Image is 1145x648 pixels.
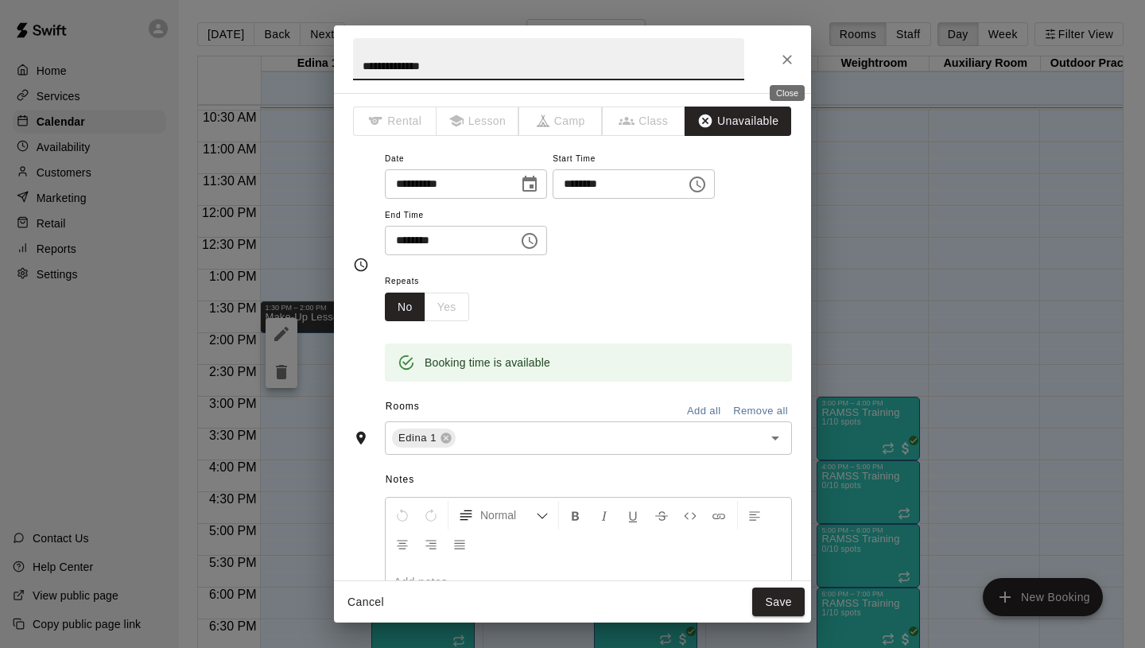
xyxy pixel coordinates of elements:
[773,45,801,74] button: Close
[480,507,536,523] span: Normal
[385,293,425,322] button: No
[386,468,792,493] span: Notes
[353,257,369,273] svg: Timing
[514,169,545,200] button: Choose date, selected date is Oct 14, 2025
[752,588,805,617] button: Save
[340,588,391,617] button: Cancel
[514,225,545,257] button: Choose time, selected time is 2:00 PM
[353,107,437,136] span: The type of an existing booking cannot be changed
[417,501,444,530] button: Redo
[425,348,550,377] div: Booking time is available
[389,530,416,558] button: Center Align
[353,430,369,446] svg: Rooms
[729,399,792,424] button: Remove all
[770,85,805,101] div: Close
[385,271,482,293] span: Repeats
[685,107,791,136] button: Unavailable
[389,501,416,530] button: Undo
[385,149,547,170] span: Date
[386,401,420,412] span: Rooms
[741,501,768,530] button: Left Align
[417,530,444,558] button: Right Align
[764,427,786,449] button: Open
[681,169,713,200] button: Choose time, selected time is 1:30 PM
[392,430,443,446] span: Edina 1
[385,293,469,322] div: outlined button group
[603,107,686,136] span: The type of an existing booking cannot be changed
[705,501,732,530] button: Insert Link
[392,429,456,448] div: Edina 1
[677,501,704,530] button: Insert Code
[446,530,473,558] button: Justify Align
[519,107,603,136] span: The type of an existing booking cannot be changed
[591,501,618,530] button: Format Italics
[553,149,715,170] span: Start Time
[385,205,547,227] span: End Time
[648,501,675,530] button: Format Strikethrough
[452,501,555,530] button: Formatting Options
[437,107,520,136] span: The type of an existing booking cannot be changed
[619,501,646,530] button: Format Underline
[562,501,589,530] button: Format Bold
[678,399,729,424] button: Add all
